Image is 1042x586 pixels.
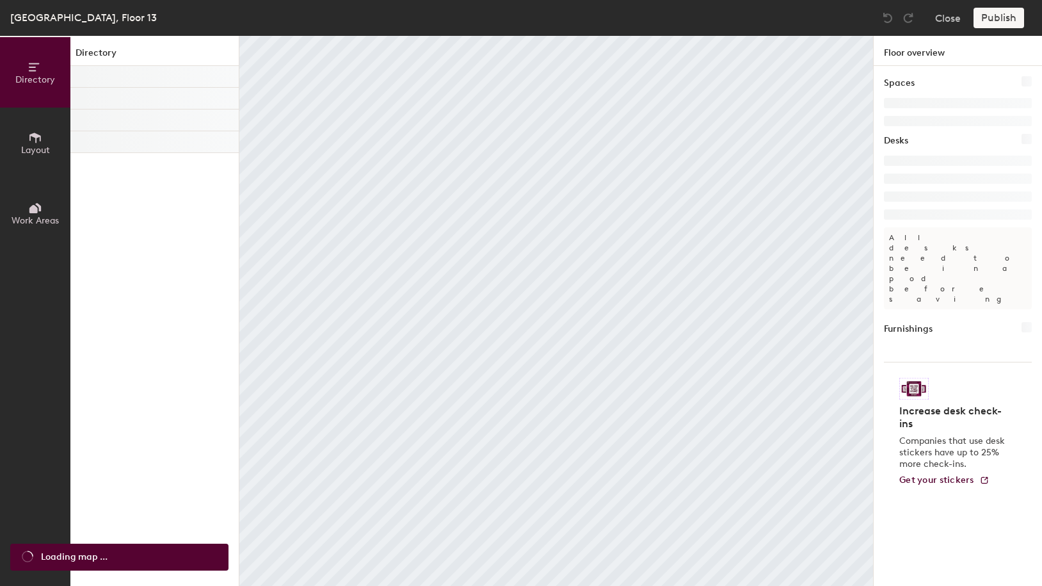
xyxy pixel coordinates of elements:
[902,12,915,24] img: Redo
[899,475,990,486] a: Get your stickers
[21,145,50,156] span: Layout
[935,8,961,28] button: Close
[15,74,55,85] span: Directory
[884,322,933,336] h1: Furnishings
[239,36,873,586] canvas: Map
[899,435,1009,470] p: Companies that use desk stickers have up to 25% more check-ins.
[12,215,59,226] span: Work Areas
[10,10,157,26] div: [GEOGRAPHIC_DATA], Floor 13
[884,227,1032,309] p: All desks need to be in a pod before saving
[70,46,239,66] h1: Directory
[881,12,894,24] img: Undo
[884,76,915,90] h1: Spaces
[899,405,1009,430] h4: Increase desk check-ins
[899,378,929,400] img: Sticker logo
[884,134,908,148] h1: Desks
[899,475,974,485] span: Get your stickers
[41,550,108,564] span: Loading map ...
[874,36,1042,66] h1: Floor overview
